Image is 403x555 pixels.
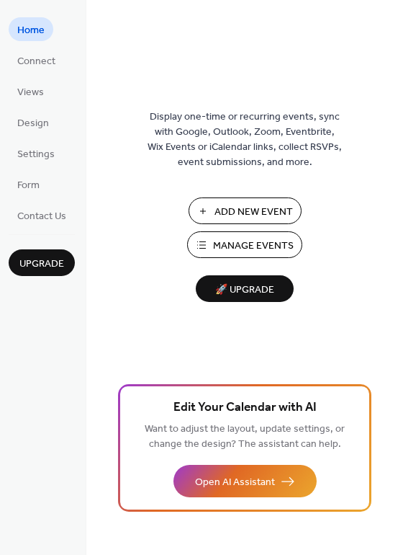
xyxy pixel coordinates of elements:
[19,257,64,272] span: Upgrade
[9,17,53,41] a: Home
[17,54,55,69] span: Connect
[187,231,302,258] button: Manage Events
[214,205,293,220] span: Add New Event
[195,475,275,490] span: Open AI Assistant
[204,280,285,300] span: 🚀 Upgrade
[9,249,75,276] button: Upgrade
[189,197,302,224] button: Add New Event
[213,239,294,254] span: Manage Events
[17,147,55,162] span: Settings
[145,419,345,454] span: Want to adjust the layout, update settings, or change the design? The assistant can help.
[173,465,317,497] button: Open AI Assistant
[9,110,58,134] a: Design
[17,209,66,224] span: Contact Us
[9,48,64,72] a: Connect
[9,172,48,196] a: Form
[9,203,75,227] a: Contact Us
[196,275,294,302] button: 🚀 Upgrade
[148,110,342,170] span: Display one-time or recurring events, sync with Google, Outlook, Zoom, Eventbrite, Wix Events or ...
[17,23,45,38] span: Home
[17,85,44,100] span: Views
[17,116,49,131] span: Design
[9,141,63,165] a: Settings
[173,398,317,418] span: Edit Your Calendar with AI
[9,79,53,103] a: Views
[17,178,40,193] span: Form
